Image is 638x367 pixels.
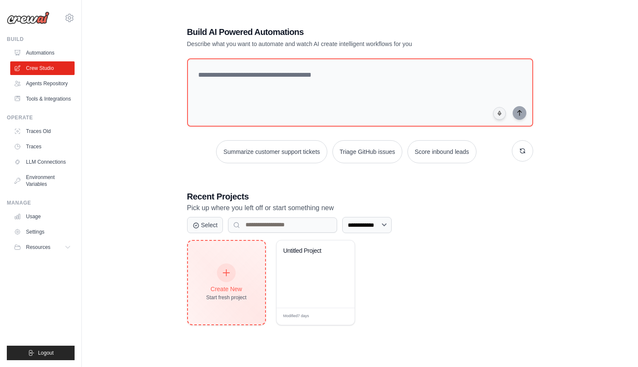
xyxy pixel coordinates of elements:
[10,77,75,90] a: Agents Repository
[10,240,75,254] button: Resources
[216,140,327,163] button: Summarize customer support tickets
[334,313,341,320] span: Edit
[38,350,54,356] span: Logout
[10,155,75,169] a: LLM Connections
[10,210,75,223] a: Usage
[187,26,473,38] h1: Build AI Powered Automations
[10,46,75,60] a: Automations
[206,294,247,301] div: Start fresh project
[493,107,506,120] button: Click to speak your automation idea
[10,92,75,106] a: Tools & Integrations
[187,217,223,233] button: Select
[10,140,75,153] a: Traces
[10,61,75,75] a: Crew Studio
[7,346,75,360] button: Logout
[206,285,247,293] div: Create New
[10,170,75,191] a: Environment Variables
[7,114,75,121] div: Operate
[7,36,75,43] div: Build
[10,225,75,239] a: Settings
[7,199,75,206] div: Manage
[7,12,49,24] img: Logo
[187,202,533,214] p: Pick up where you left off or start something new
[26,244,50,251] span: Resources
[407,140,476,163] button: Score inbound leads
[332,140,402,163] button: Triage GitHub issues
[10,124,75,138] a: Traces Old
[512,140,533,162] button: Get new suggestions
[187,40,473,48] p: Describe what you want to automate and watch AI create intelligent workflows for you
[283,247,335,255] div: Untitled Project
[283,313,309,319] span: Modified 7 days
[187,191,533,202] h3: Recent Projects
